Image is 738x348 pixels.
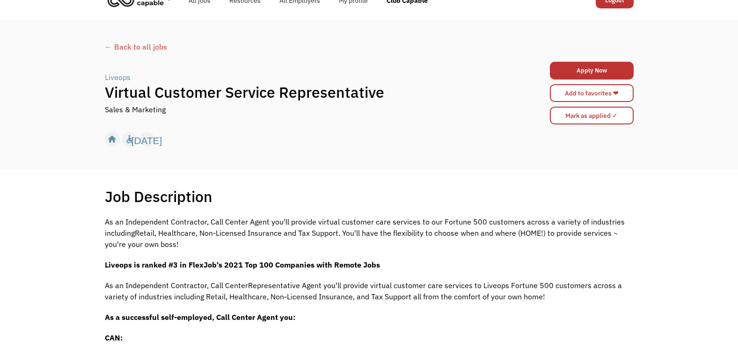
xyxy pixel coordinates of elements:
[105,187,212,206] h1: Job Description
[550,107,634,124] input: Mark as applied ✓
[105,83,502,101] h1: Virtual Customer Service Representative
[105,280,634,302] p: As an Independent Contractor, Call CenterRepresentative Agent you'll provide virtual customer car...
[107,132,117,146] div: home
[105,41,634,52] a: ← Back to all jobs
[105,72,131,83] div: Liveops
[124,132,134,146] div: accessible
[550,84,634,102] a: Add to favorites ❤
[550,104,634,127] form: Mark as applied form
[105,312,295,322] strong: As a successful self-employed, Call Center Agent you:
[105,72,133,83] a: Liveops
[105,260,380,269] strong: Liveops is ranked #3 in FlexJob's 2021 Top 100 Companies with Remote Jobs
[105,104,166,115] div: Sales & Marketing
[105,333,123,342] strong: CAN:
[105,216,634,250] p: As an Independent Contractor, Call Center Agent you'll provide virtual customer care services to ...
[550,62,634,80] a: Apply Now
[132,132,162,146] div: [DATE]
